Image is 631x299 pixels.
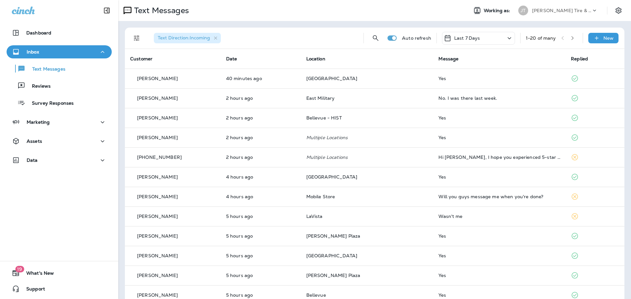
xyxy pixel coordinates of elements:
[226,233,296,239] p: Aug 26, 2025 09:40 AM
[438,96,560,101] div: No. I was there last week.
[306,95,335,101] span: East Military
[131,6,189,15] p: Text Messages
[226,76,296,81] p: Aug 26, 2025 02:26 PM
[306,194,335,200] span: Mobile Store
[306,135,428,140] p: Multiple Locations
[306,272,361,278] span: [PERSON_NAME] Plaza
[438,174,560,180] div: Yes
[137,253,178,258] p: [PERSON_NAME]
[438,76,560,81] div: Yes
[226,214,296,219] p: Aug 26, 2025 09:55 AM
[484,8,512,13] span: Working as:
[306,292,326,298] span: Bellevue
[226,174,296,180] p: Aug 26, 2025 10:51 AM
[402,35,431,41] p: Auto refresh
[7,79,112,93] button: Reviews
[26,66,65,73] p: Text Messages
[27,158,38,163] p: Data
[438,56,458,62] span: Message
[438,233,560,239] div: Yes
[438,115,560,120] div: Yes
[438,253,560,258] div: Yes
[7,26,112,39] button: Dashboard
[130,56,152,62] span: Customer
[137,214,178,219] p: [PERSON_NAME]
[438,214,560,219] div: Wasn't me
[137,135,178,140] p: [PERSON_NAME]
[226,292,296,298] p: Aug 26, 2025 09:11 AM
[7,282,112,295] button: Support
[7,116,112,129] button: Marketing
[306,56,325,62] span: Location
[137,76,178,81] p: [PERSON_NAME]
[158,35,210,41] span: Text Direction : Incoming
[137,292,178,298] p: [PERSON_NAME]
[518,6,528,15] div: JT
[438,194,560,199] div: Will you guys message me when you're done?
[603,35,614,41] p: New
[27,49,39,54] p: Inbox
[369,32,382,45] button: Search Messages
[226,194,296,199] p: Aug 26, 2025 10:19 AM
[226,135,296,140] p: Aug 26, 2025 12:50 PM
[137,155,182,160] p: [PHONE_NUMBER]
[571,56,588,62] span: Replied
[306,253,357,259] span: [GEOGRAPHIC_DATA]
[137,115,178,120] p: [PERSON_NAME]
[226,56,237,62] span: Date
[454,35,480,41] p: Last 7 Days
[306,233,361,239] span: [PERSON_NAME] Plaza
[15,266,24,272] span: 19
[226,115,296,120] p: Aug 26, 2025 12:53 PM
[25,83,51,90] p: Reviews
[7,96,112,110] button: Survey Responses
[532,8,591,13] p: [PERSON_NAME] Tire & Auto
[7,267,112,280] button: 19What's New
[306,75,357,81] span: [GEOGRAPHIC_DATA]
[306,174,357,180] span: [GEOGRAPHIC_DATA]
[27,119,50,125] p: Marketing
[7,45,112,58] button: Inbox
[137,194,178,199] p: [PERSON_NAME]
[27,139,42,144] p: Assets
[526,35,556,41] div: 1 - 20 of many
[226,96,296,101] p: Aug 26, 2025 01:01 PM
[98,4,116,17] button: Collapse Sidebar
[438,155,560,160] div: Hi Erlinda, I hope you experienced 5-star service today! A positive review from homeowners like y...
[25,100,74,107] p: Survey Responses
[26,30,51,35] p: Dashboard
[137,233,178,239] p: [PERSON_NAME]
[438,273,560,278] div: Yes
[226,273,296,278] p: Aug 26, 2025 09:18 AM
[20,270,54,278] span: What's New
[7,154,112,167] button: Data
[137,96,178,101] p: [PERSON_NAME]
[226,253,296,258] p: Aug 26, 2025 09:22 AM
[306,213,323,219] span: LaVista
[7,135,112,148] button: Assets
[613,5,624,16] button: Settings
[154,33,221,43] div: Text Direction:Incoming
[306,155,428,160] p: Multiple Locations
[438,135,560,140] div: Yes
[306,115,342,121] span: Bellevue - HIST
[7,62,112,75] button: Text Messages
[226,155,296,160] p: Aug 26, 2025 12:48 PM
[130,32,143,45] button: Filters
[137,174,178,180] p: [PERSON_NAME]
[438,292,560,298] div: Yes
[20,286,45,294] span: Support
[137,273,178,278] p: [PERSON_NAME]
